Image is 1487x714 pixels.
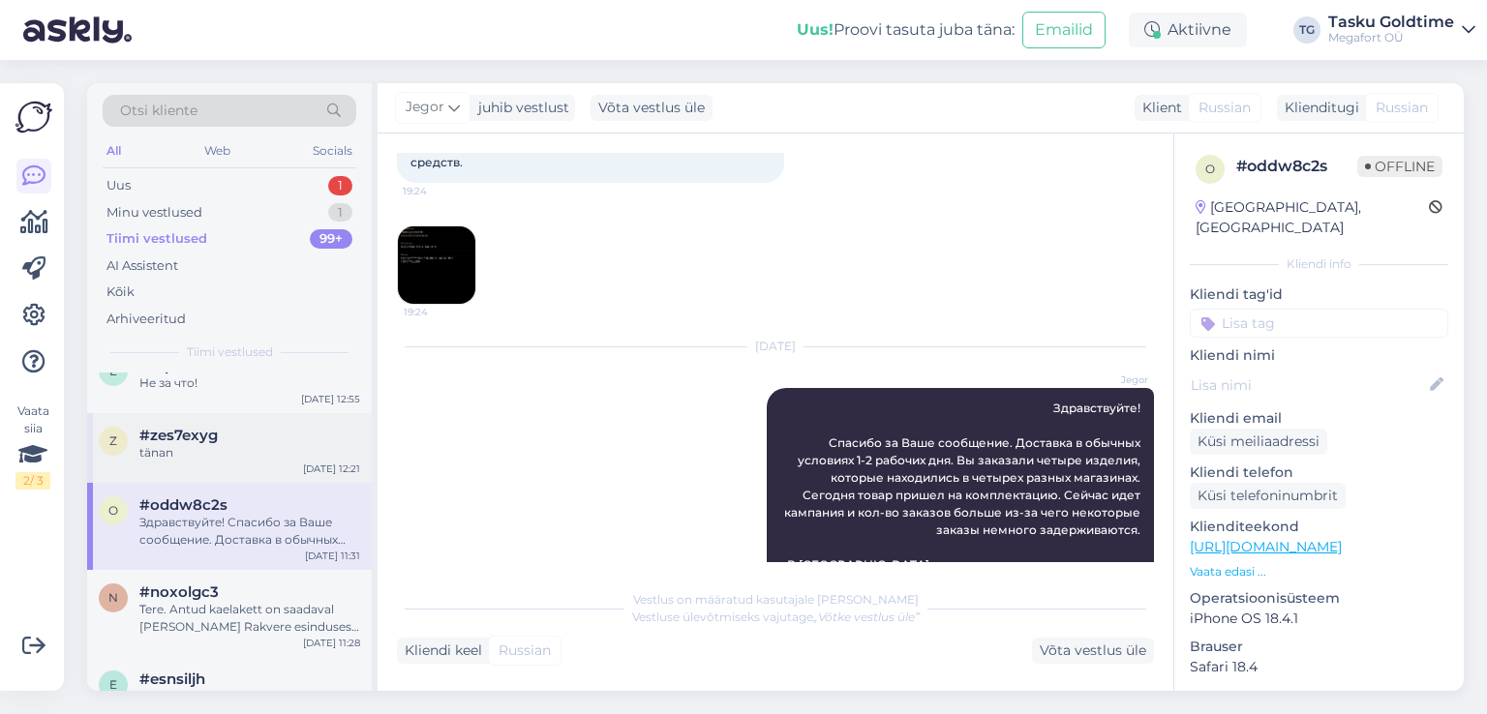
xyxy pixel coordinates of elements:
span: Offline [1357,156,1442,177]
input: Lisa tag [1190,309,1448,338]
span: 19:24 [404,305,476,319]
div: Kõik [106,283,135,302]
div: Megafort OÜ [1328,30,1454,45]
a: Tasku GoldtimeMegafort OÜ [1328,15,1475,45]
span: o [108,503,118,518]
span: #zes7exyg [139,427,218,444]
div: Tere. Antud kaelakett on saadaval [PERSON_NAME] Rakvere esinduses või tellides läbi e-[PERSON_NAME] [139,601,360,636]
p: Kliendi tag'id [1190,284,1448,305]
img: Attachment [398,226,475,304]
div: Tiimi vestlused [106,229,207,249]
span: Russian [1199,98,1251,118]
div: Tasku Goldtime [1328,15,1454,30]
b: Uus! [797,20,834,39]
p: iPhone OS 18.4.1 [1190,609,1448,629]
div: tänan [139,444,360,461]
div: 1 [328,203,352,223]
div: Kliendi keel [397,640,482,661]
div: TG [1293,16,1320,44]
span: e [109,677,117,692]
div: Socials [309,138,356,164]
div: Здравствуйте! Спасибо за Ваше сообщение. Доставка в обычных условиях 1-2 рабочих дня. Вы заказали... [139,514,360,549]
div: All [103,138,125,164]
div: 2 / 3 [15,472,50,490]
div: Arhiveeritud [106,310,186,329]
span: Jegor [406,97,444,118]
span: Otsi kliente [120,101,197,121]
div: [GEOGRAPHIC_DATA], [GEOGRAPHIC_DATA] [1196,197,1429,238]
p: Kliendi telefon [1190,462,1448,483]
div: Не за что! [139,374,360,392]
span: #esnsiljh [139,670,205,688]
div: 99+ [310,229,352,249]
div: [DATE] 11:28 [303,636,360,650]
div: Uus [106,176,131,195]
div: Web [200,138,234,164]
div: Minu vestlused [106,203,202,223]
div: [DATE] 12:21 [303,461,360,476]
p: Kliendi nimi [1190,345,1448,366]
div: # oddw8c2s [1236,155,1357,178]
p: Safari 18.4 [1190,657,1448,677]
img: Askly Logo [15,99,52,135]
span: Jegor [1076,372,1148,387]
div: Klient [1135,98,1182,118]
span: Vestlus on määratud kasutajale [PERSON_NAME] [633,592,919,607]
div: [DATE] 12:55 [301,392,360,406]
span: Tiimi vestlused [187,343,273,361]
div: Klienditugi [1277,98,1359,118]
a: [URL][DOMAIN_NAME] [1190,538,1342,555]
button: Emailid [1022,12,1106,48]
p: Operatsioonisüsteem [1190,588,1448,609]
div: Proovi tasuta juba täna: [797,18,1015,42]
span: n [108,590,118,605]
div: Küsi telefoninumbrit [1190,483,1346,509]
div: Võta vestlus üle [591,95,713,121]
span: Russian [1376,98,1428,118]
div: [DATE] [397,338,1154,355]
span: o [1205,162,1215,176]
i: „Võtke vestlus üle” [813,610,920,624]
span: Vestluse ülevõtmiseks vajutage [632,610,920,624]
div: 1 [328,176,352,195]
span: #noxolgc3 [139,583,219,601]
div: Kliendi info [1190,255,1448,273]
span: #oddw8c2s [139,496,228,514]
div: [DATE] 11:31 [305,549,360,563]
input: Lisa nimi [1191,374,1426,396]
span: 19:24 [403,184,475,198]
span: Russian [499,640,551,661]
p: Brauser [1190,637,1448,657]
div: AI Assistent [106,256,178,276]
div: Küsi meiliaadressi [1190,429,1327,455]
p: Kliendi email [1190,408,1448,429]
div: Vaata siia [15,402,50,490]
p: Klienditeekond [1190,517,1448,537]
span: z [109,433,117,448]
div: Aktiivne [1129,13,1247,47]
div: juhib vestlust [470,98,569,118]
div: Võta vestlus üle [1032,638,1154,664]
p: Vaata edasi ... [1190,563,1448,580]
